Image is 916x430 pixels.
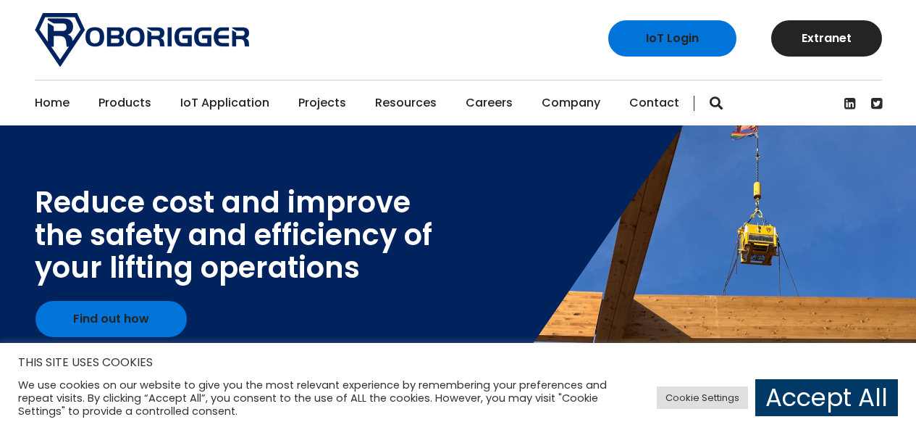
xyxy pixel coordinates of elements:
[35,80,70,125] a: Home
[35,301,187,337] a: Find out how
[298,80,346,125] a: Projects
[35,13,249,67] img: Roborigger
[542,80,600,125] a: Company
[98,80,151,125] a: Products
[608,20,736,57] a: IoT Login
[629,80,679,125] a: Contact
[35,186,432,284] div: Reduce cost and improve the safety and efficiency of your lifting operations
[466,80,513,125] a: Careers
[18,379,634,418] div: We use cookies on our website to give you the most relevant experience by remembering your prefer...
[755,379,898,416] a: Accept All
[18,353,898,372] h5: THIS SITE USES COOKIES
[771,20,882,57] a: Extranet
[180,80,269,125] a: IoT Application
[375,80,437,125] a: Resources
[657,386,748,409] a: Cookie Settings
